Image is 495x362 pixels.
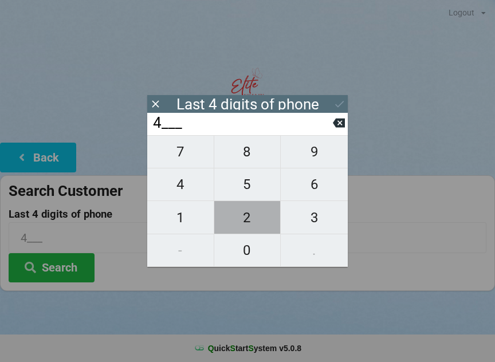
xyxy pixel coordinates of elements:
button: 9 [281,135,348,168]
button: 5 [214,168,281,201]
button: 6 [281,168,348,201]
span: 1 [147,206,214,230]
span: 0 [214,238,281,262]
span: 3 [281,206,348,230]
button: 8 [214,135,281,168]
button: 1 [147,201,214,234]
div: Last 4 digits of phone [176,99,319,110]
span: 6 [281,172,348,196]
span: 7 [147,140,214,164]
span: 9 [281,140,348,164]
button: 0 [214,234,281,267]
button: 3 [281,201,348,234]
button: 2 [214,201,281,234]
span: 2 [214,206,281,230]
span: 4 [147,172,214,196]
button: 4 [147,168,214,201]
span: 8 [214,140,281,164]
span: 5 [214,172,281,196]
button: 7 [147,135,214,168]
